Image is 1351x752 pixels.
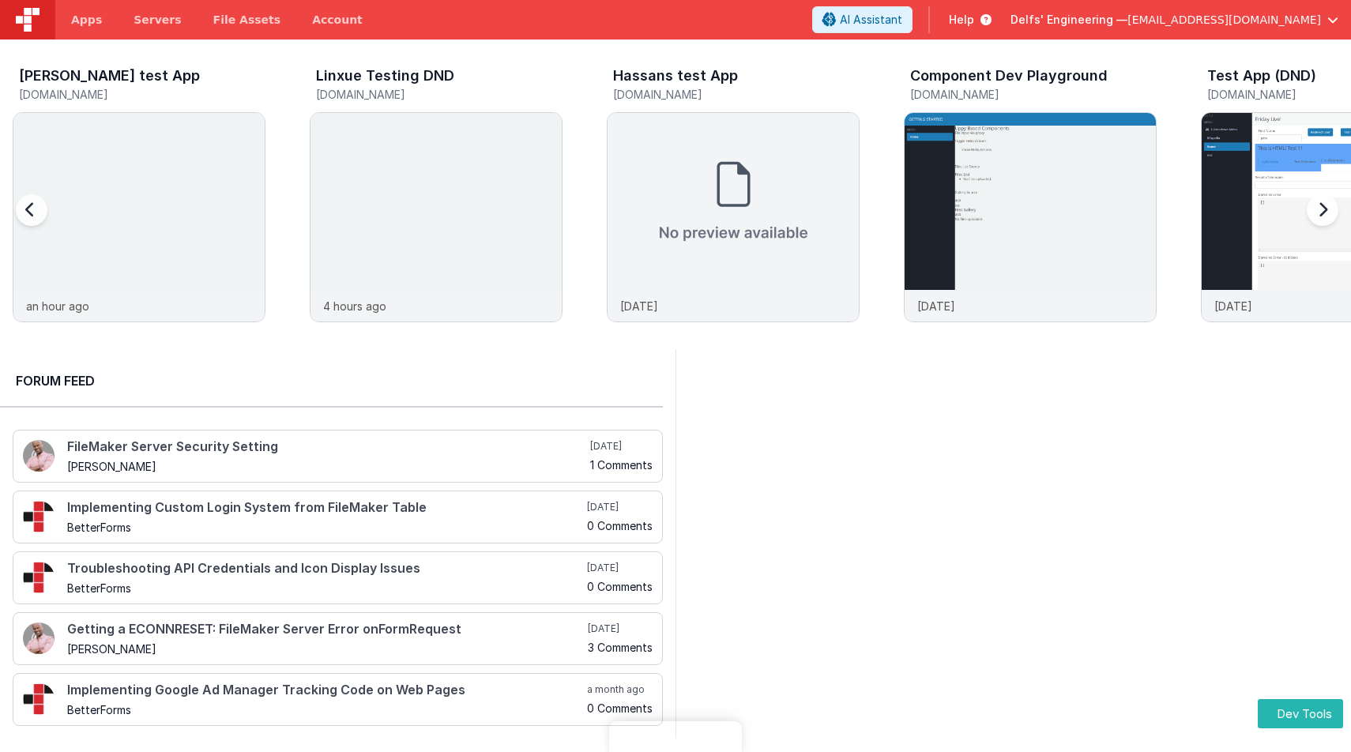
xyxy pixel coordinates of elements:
h5: 1 Comments [590,459,653,471]
img: 295_2.png [23,683,55,715]
h5: [DATE] [588,622,653,635]
span: Apps [71,12,102,28]
img: 411_2.png [23,440,55,472]
h5: 3 Comments [588,641,653,653]
h4: FileMaker Server Security Setting [67,440,587,454]
span: Delfs' Engineering — [1010,12,1127,28]
h5: [DATE] [590,440,653,453]
h5: [DOMAIN_NAME] [316,88,563,100]
h5: [DOMAIN_NAME] [19,88,265,100]
h5: [DOMAIN_NAME] [910,88,1157,100]
button: AI Assistant [812,6,913,33]
h4: Getting a ECONNRESET: FileMaker Server Error onFormRequest [67,622,585,637]
p: [DATE] [1214,298,1252,314]
h3: Hassans test App [613,68,738,84]
h3: Component Dev Playground [910,68,1108,84]
a: FileMaker Server Security Setting [PERSON_NAME] [DATE] 1 Comments [13,430,663,483]
h5: [PERSON_NAME] [67,461,587,472]
h3: Test App (DND) [1207,68,1316,84]
h5: a month ago [587,683,653,696]
a: Troubleshooting API Credentials and Icon Display Issues BetterForms [DATE] 0 Comments [13,551,663,604]
h5: [PERSON_NAME] [67,643,585,655]
h5: 0 Comments [587,520,653,532]
a: Implementing Google Ad Manager Tracking Code on Web Pages BetterForms a month ago 0 Comments [13,673,663,726]
h4: Implementing Custom Login System from FileMaker Table [67,501,584,515]
h5: BetterForms [67,704,584,716]
h5: 0 Comments [587,702,653,714]
img: 295_2.png [23,562,55,593]
h5: [DATE] [587,501,653,513]
span: AI Assistant [840,12,902,28]
p: [DATE] [917,298,955,314]
span: [EMAIL_ADDRESS][DOMAIN_NAME] [1127,12,1321,28]
span: Help [949,12,974,28]
h3: Linxue Testing DND [316,68,454,84]
p: [DATE] [620,298,658,314]
h5: 0 Comments [587,581,653,592]
button: Dev Tools [1258,699,1343,728]
h5: BetterForms [67,582,584,594]
p: 4 hours ago [323,298,386,314]
a: Implementing Custom Login System from FileMaker Table BetterForms [DATE] 0 Comments [13,491,663,543]
h3: [PERSON_NAME] test App [19,68,200,84]
h4: Troubleshooting API Credentials and Icon Display Issues [67,562,584,576]
h4: Implementing Google Ad Manager Tracking Code on Web Pages [67,683,584,697]
button: Delfs' Engineering — [EMAIL_ADDRESS][DOMAIN_NAME] [1010,12,1338,28]
a: Getting a ECONNRESET: FileMaker Server Error onFormRequest [PERSON_NAME] [DATE] 3 Comments [13,612,663,665]
h5: [DOMAIN_NAME] [613,88,860,100]
img: 295_2.png [23,501,55,532]
h5: [DATE] [587,562,653,574]
span: Servers [134,12,181,28]
span: File Assets [213,12,281,28]
img: 411_2.png [23,622,55,654]
h2: Forum Feed [16,371,647,390]
h5: BetterForms [67,521,584,533]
